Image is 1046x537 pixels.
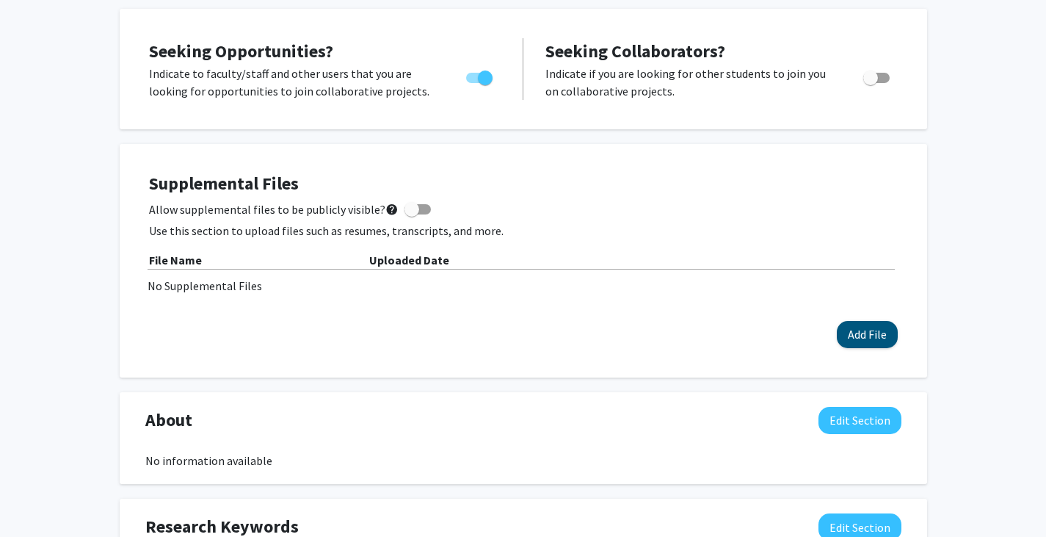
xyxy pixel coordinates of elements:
button: Add File [837,321,898,348]
mat-icon: help [385,201,399,218]
span: Seeking Collaborators? [545,40,725,62]
div: Toggle [460,65,501,87]
p: Indicate to faculty/staff and other users that you are looking for opportunities to join collabor... [149,65,438,100]
iframe: Chat [11,471,62,526]
span: Allow supplemental files to be publicly visible? [149,201,399,218]
span: Seeking Opportunities? [149,40,333,62]
div: No Supplemental Files [148,277,899,295]
div: Toggle [857,65,898,87]
p: Indicate if you are looking for other students to join you on collaborative projects. [545,65,835,100]
b: Uploaded Date [369,253,449,267]
span: About [145,407,192,433]
b: File Name [149,253,202,267]
p: Use this section to upload files such as resumes, transcripts, and more. [149,222,898,239]
div: No information available [145,452,901,469]
button: Edit About [818,407,901,434]
h4: Supplemental Files [149,173,898,195]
